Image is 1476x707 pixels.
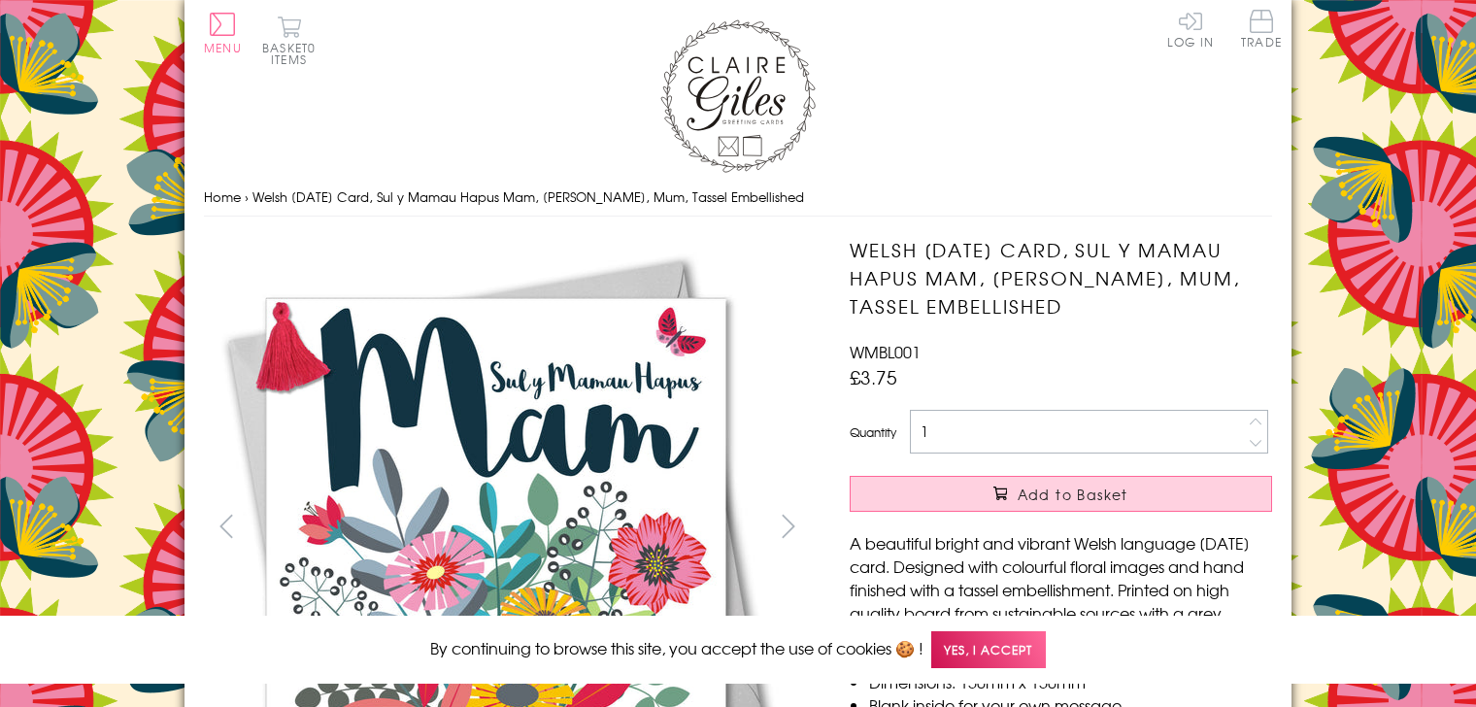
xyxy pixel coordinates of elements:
h1: Welsh [DATE] Card, Sul y Mamau Hapus Mam, [PERSON_NAME], Mum, Tassel Embellished [850,236,1272,320]
span: Welsh [DATE] Card, Sul y Mamau Hapus Mam, [PERSON_NAME], Mum, Tassel Embellished [252,187,804,206]
nav: breadcrumbs [204,178,1272,218]
button: Add to Basket [850,476,1272,512]
p: A beautiful bright and vibrant Welsh language [DATE] card. Designed with colourful floral images ... [850,531,1272,648]
span: Yes, I accept [931,631,1046,669]
a: Trade [1241,10,1282,51]
span: Add to Basket [1018,485,1128,504]
span: 0 items [271,39,316,68]
span: WMBL001 [850,340,921,363]
button: Menu [204,13,242,53]
span: £3.75 [850,363,897,390]
a: Log In [1167,10,1214,48]
button: next [767,504,811,548]
span: › [245,187,249,206]
img: Claire Giles Greetings Cards [660,19,816,173]
button: prev [204,504,248,548]
span: Menu [204,39,242,56]
button: Basket0 items [262,16,316,65]
label: Quantity [850,423,896,441]
span: Trade [1241,10,1282,48]
a: Home [204,187,241,206]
